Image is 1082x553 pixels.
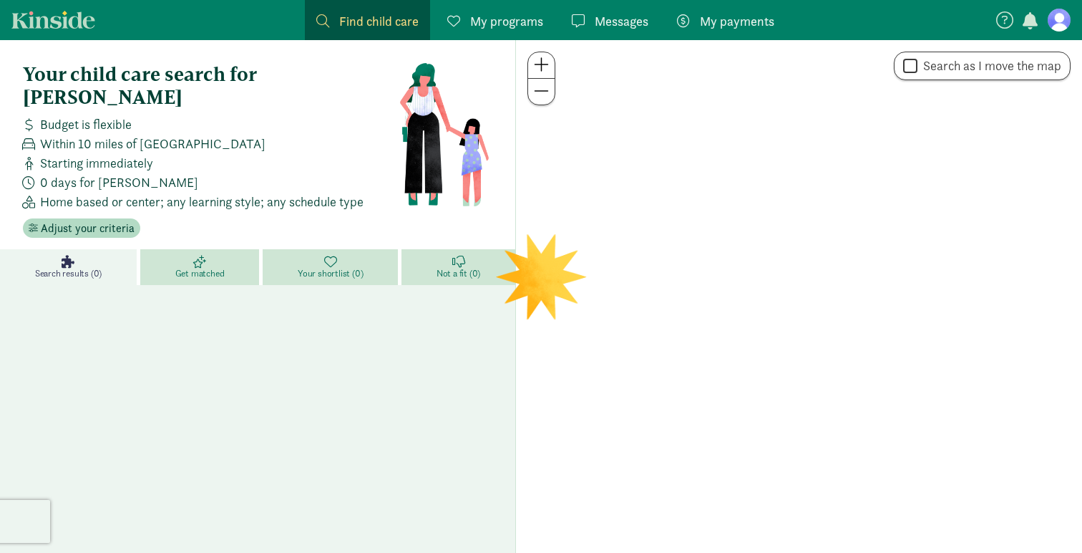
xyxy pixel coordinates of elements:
[11,11,95,29] a: Kinside
[917,57,1061,74] label: Search as I move the map
[595,11,648,31] span: Messages
[339,11,419,31] span: Find child care
[40,153,153,173] span: Starting immediately
[140,249,263,285] a: Get matched
[700,11,774,31] span: My payments
[41,220,135,237] span: Adjust your criteria
[401,249,515,285] a: Not a fit (0)
[40,173,198,192] span: 0 days for [PERSON_NAME]
[23,218,140,239] button: Adjust your criteria
[35,268,102,279] span: Search results (0)
[298,268,363,279] span: Your shortlist (0)
[40,134,265,153] span: Within 10 miles of [GEOGRAPHIC_DATA]
[40,115,132,134] span: Budget is flexible
[470,11,543,31] span: My programs
[175,268,225,279] span: Get matched
[263,249,401,285] a: Your shortlist (0)
[40,192,364,211] span: Home based or center; any learning style; any schedule type
[23,63,399,109] h4: Your child care search for [PERSON_NAME]
[437,268,480,279] span: Not a fit (0)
